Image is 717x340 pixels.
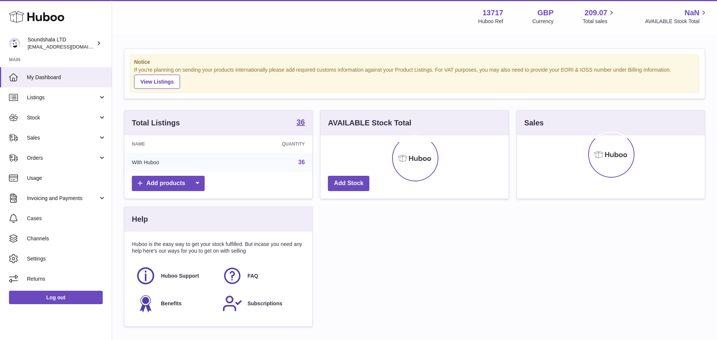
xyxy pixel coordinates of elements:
p: Huboo is the easy way to get your stock fulfilled. But incase you need any help here's our ways f... [132,241,305,255]
div: Huboo Ref [478,18,503,25]
span: Usage [27,175,106,182]
span: FAQ [248,272,258,280]
a: Benefits [136,293,215,314]
span: 209.07 [584,8,607,18]
span: [EMAIL_ADDRESS][DOMAIN_NAME] [28,44,110,50]
span: Huboo Support [161,272,199,280]
span: Subscriptions [248,300,282,307]
span: Cases [27,215,106,222]
strong: Notice [134,59,695,66]
a: Add products [132,176,205,191]
span: Returns [27,275,106,283]
a: FAQ [222,266,301,286]
a: Log out [9,291,103,304]
a: Huboo Support [136,266,215,286]
div: If you're planning on sending your products internationally please add required customs informati... [134,66,695,89]
td: With Huboo [124,153,224,172]
span: NaN [685,8,699,18]
a: NaN AVAILABLE Stock Total [645,8,708,25]
div: Currency [533,18,554,25]
span: Orders [27,155,98,162]
h3: Help [132,214,148,224]
a: 36 [298,159,305,165]
span: Benefits [161,300,181,307]
h3: AVAILABLE Stock Total [328,118,411,128]
span: My Dashboard [27,74,106,81]
span: Channels [27,235,106,242]
span: Sales [27,134,98,141]
strong: 36 [297,118,305,126]
span: Listings [27,94,98,101]
a: View Listings [134,75,180,89]
strong: GBP [537,8,553,18]
span: Invoicing and Payments [27,195,98,202]
a: 36 [297,118,305,127]
span: Total sales [583,18,616,25]
span: Settings [27,255,106,262]
th: Name [124,135,224,153]
h3: Sales [524,118,544,128]
a: 209.07 Total sales [583,8,616,25]
th: Quantity [224,135,313,153]
div: Soundshala LTD [28,36,95,50]
span: Stock [27,114,98,121]
span: AVAILABLE Stock Total [645,18,708,25]
a: Add Stock [328,176,369,191]
a: Subscriptions [222,293,301,314]
img: sales@sound-shala.com [9,38,20,49]
h3: Total Listings [132,118,180,128]
strong: 13717 [482,8,503,18]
